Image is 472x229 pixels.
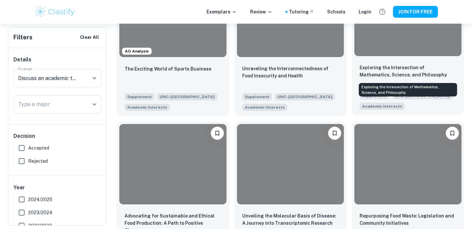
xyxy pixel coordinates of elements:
img: Clastify logo [34,5,76,18]
button: Clear All [78,32,101,42]
button: Please log in to bookmark exemplars [328,127,341,140]
span: UNC-[GEOGRAPHIC_DATA] [275,93,335,100]
p: Unraveling the Interconnectedness of Food Insecurity and Health [242,65,339,79]
span: Discuss an academic topic that you’re excited to explore and learn more about in college. Why doe... [360,102,405,110]
span: UNC-[GEOGRAPHIC_DATA] [157,93,217,100]
span: Supplement [242,93,272,100]
a: Tutoring [289,8,314,15]
span: Discuss an academic topic that you’re excited to explore and learn more about in college. Why doe... [125,103,170,111]
span: 2023/2024 [28,209,52,216]
label: Prompt [18,66,32,72]
span: Accepted [28,144,49,152]
p: The Exciting World of Sports Business [125,65,211,73]
h6: Filters [13,33,32,42]
span: Academic Interests [362,103,402,109]
h6: Details [13,56,101,64]
p: Exemplars [206,8,237,15]
span: AO Analysis [122,48,151,54]
h6: Decision [13,132,101,140]
span: Discuss an academic topic that you’re excited to explore and learn more about in college. Why doe... [242,103,287,111]
button: Please log in to bookmark exemplars [446,127,459,140]
button: JOIN FOR FREE [393,6,438,18]
span: Supplement [125,93,154,100]
span: 2024/2025 [28,196,52,203]
button: Open [90,73,99,83]
button: Open [90,100,99,109]
span: Rejected [28,157,48,165]
a: Schools [327,8,345,15]
a: Login [359,8,371,15]
button: Please log in to bookmark exemplars [211,127,224,140]
p: Repurposing Food Waste: Legislation and Community Initiatives [360,212,456,227]
p: Unveiling the Molecular Basis of Disease: A Journey into Transcriptomic Research [242,212,339,227]
p: Exploring the Intersection of Mathematics, Science, and Philosophy [360,64,456,78]
span: Academic Interests [127,104,167,110]
button: Help and Feedback [377,6,388,17]
div: Exploring the Intersection of Mathematics, Science, and Philosophy [359,83,457,96]
h6: Year [13,184,101,192]
span: Academic Interests [245,104,285,110]
p: Review [250,8,272,15]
